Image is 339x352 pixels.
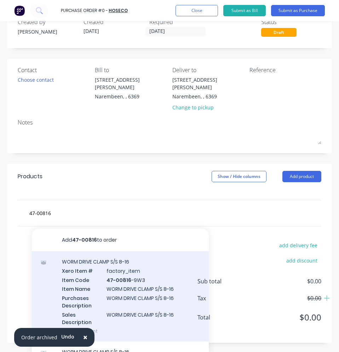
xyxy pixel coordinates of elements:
button: add discount [282,256,321,265]
span: $0.00 [251,311,321,324]
button: Undo [57,331,78,342]
button: Submit as Bill [223,5,266,16]
div: Products [18,172,42,181]
div: [STREET_ADDRESS][PERSON_NAME] [172,76,244,91]
span: Sub total [197,277,251,285]
button: Add47-00816to order [32,229,209,251]
div: [PERSON_NAME] [18,28,78,35]
div: Bill to [95,66,167,74]
div: Required [149,18,209,26]
button: add delivery fee [275,241,321,250]
div: Narembeen, , 6369 [95,93,167,100]
span: Tax [197,294,251,302]
div: Order archived [21,334,57,341]
div: Status [261,18,321,26]
button: Close [176,5,218,16]
button: Submit as Purchase [271,5,325,16]
div: Contact [18,66,90,74]
div: Narembeen, , 6369 [172,93,244,100]
div: Created [84,18,144,26]
div: Created by [18,18,78,26]
button: Show / Hide columns [212,171,266,182]
img: Factory [14,5,25,16]
input: Start typing to add a product... [29,206,135,220]
div: Change to pickup [172,104,244,111]
div: Notes [18,118,321,127]
div: Draft [261,28,297,37]
div: Purchase Order #0 - [61,7,108,14]
span: × [83,332,87,342]
a: HOSECO [109,7,128,13]
span: $0.00 [251,277,321,285]
div: Reference [249,66,321,74]
div: [STREET_ADDRESS][PERSON_NAME] [95,76,167,91]
button: Close [76,329,94,346]
span: Total [197,313,251,322]
div: Deliver to [172,66,244,74]
button: Add product [282,171,321,182]
div: Choose contact [18,76,54,83]
span: $0.00 [251,294,321,302]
